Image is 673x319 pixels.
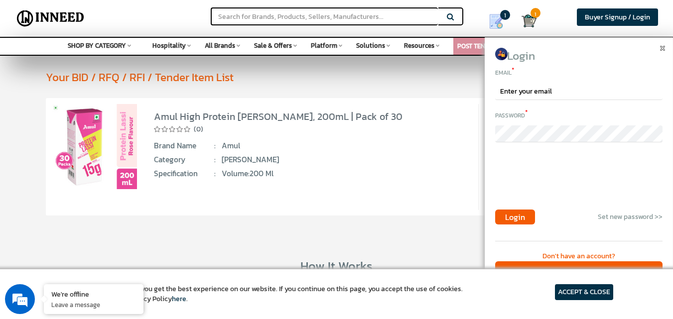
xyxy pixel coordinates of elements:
span: Solutions [356,41,385,50]
a: Cart 1 [522,10,528,32]
img: Cart [522,13,537,28]
input: Enter your email [495,83,663,100]
span: 1 [531,8,540,18]
span: Platform [311,41,337,50]
article: We use cookies to ensure you get the best experience on our website. If you continue on this page... [60,284,463,304]
span: Resources [404,41,434,50]
div: Create Free Account [495,261,663,283]
a: Set new password >> [598,212,663,222]
input: Search for Brands, Products, Sellers, Manufacturers... [211,7,438,25]
span: Login [505,211,525,223]
img: close icon [660,46,665,51]
span: Category [154,154,215,165]
span: Amul [222,140,406,151]
span: SHOP BY CATEGORY [68,41,126,50]
div: How It Works [13,257,660,275]
span: All Brands [205,41,235,50]
a: Amul High Protein [PERSON_NAME], 200mL | Pack of 30 [154,109,403,124]
a: here [172,294,186,304]
span: Specification [154,168,215,179]
button: Login [495,210,535,224]
span: Sale & Offers [254,41,292,50]
span: [PERSON_NAME] [222,154,406,165]
div: Password [495,108,663,120]
div: Your BID / RFQ / RFI / Tender Item List [46,69,660,85]
img: Amul High Protein Rose Lassi, 200mL | Pack of 30 [52,104,137,190]
p: Leave a message [51,300,136,309]
article: ACCEPT & CLOSE [555,284,613,300]
a: Buyer Signup / Login [577,8,658,26]
span: (0) [194,124,203,134]
a: my Quotes 1 [478,10,522,33]
span: 1 [500,10,510,20]
img: Inneed.Market [13,6,88,31]
span: Hospitality [152,41,186,50]
a: POST TENDER [457,41,497,51]
span: : [214,154,216,165]
img: login icon [495,48,508,60]
span: Login [507,47,535,64]
iframe: reCAPTCHA [495,161,647,200]
div: Email [495,66,663,78]
div: We're offline [51,289,136,299]
span: Buyer Signup / Login [585,12,650,22]
span: : [214,168,216,179]
div: Don't have an account? [495,251,663,261]
span: Volume:200 ml [222,168,406,179]
span: Brand Name [154,140,215,151]
img: Show My Quotes [489,14,504,29]
span: : [214,140,216,151]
